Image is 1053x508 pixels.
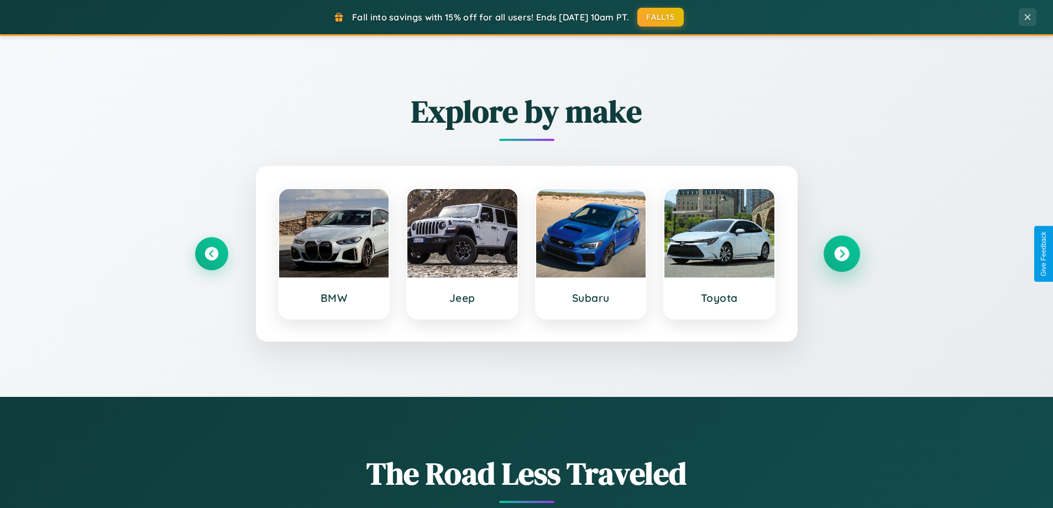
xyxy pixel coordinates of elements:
[352,12,629,23] span: Fall into savings with 15% off for all users! Ends [DATE] 10am PT.
[547,291,635,305] h3: Subaru
[418,291,506,305] h3: Jeep
[195,452,858,495] h1: The Road Less Traveled
[1040,232,1047,276] div: Give Feedback
[675,291,763,305] h3: Toyota
[290,291,378,305] h3: BMW
[637,8,684,27] button: FALL15
[195,90,858,133] h2: Explore by make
